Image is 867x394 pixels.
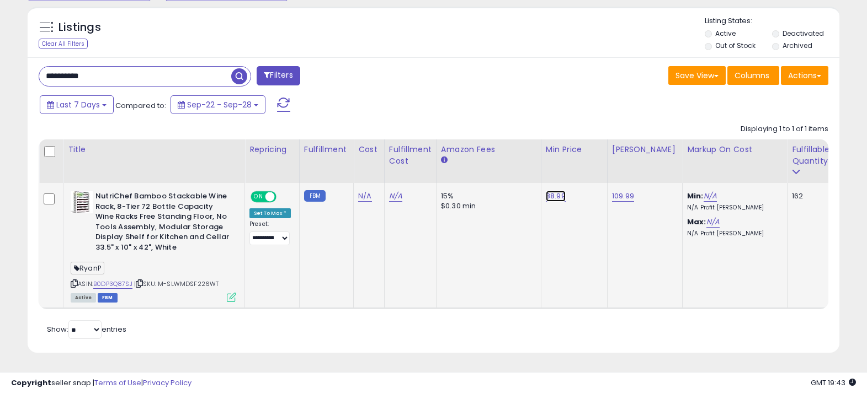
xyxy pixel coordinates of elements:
div: Min Price [546,144,603,155]
label: Archived [783,41,812,50]
div: Displaying 1 to 1 of 1 items [741,124,828,134]
small: FBM [304,190,326,202]
div: [PERSON_NAME] [612,144,678,155]
label: Deactivated [783,29,824,38]
span: Last 7 Days [56,99,100,110]
label: Active [715,29,736,38]
div: Preset: [249,220,291,245]
div: Cost [358,144,380,155]
p: Listing States: [705,16,839,26]
div: Title [68,144,240,155]
strong: Copyright [11,377,51,388]
a: 88.99 [546,191,566,202]
h5: Listings [58,20,101,35]
div: ASIN: [71,191,236,301]
div: Fulfillment Cost [389,144,432,167]
div: 162 [792,191,826,201]
span: ON [252,192,265,202]
span: Show: entries [47,324,126,334]
div: $0.30 min [441,201,533,211]
span: All listings currently available for purchase on Amazon [71,293,96,303]
a: N/A [706,217,720,228]
b: NutriChef Bamboo Stackable Wine Rack, 8-Tier 72 Bottle Capacity Wine Racks Free Standing Floor, N... [95,191,230,255]
button: Filters [257,66,300,85]
p: N/A Profit [PERSON_NAME] [687,204,779,212]
span: Compared to: [115,100,166,111]
div: Clear All Filters [39,39,88,49]
img: 510uSLijhFL._SL40_.jpg [71,191,93,213]
small: Amazon Fees. [441,155,448,165]
span: RyanP [71,262,104,274]
a: N/A [358,191,371,202]
span: | SKU: M-SLWMDSF226WT [134,279,219,288]
span: Columns [735,70,769,81]
div: Fulfillable Quantity [792,144,830,167]
span: OFF [275,192,292,202]
label: Out of Stock [715,41,756,50]
a: 109.99 [612,191,634,202]
div: Markup on Cost [687,144,783,155]
a: N/A [389,191,402,202]
span: FBM [98,293,118,303]
b: Min: [687,191,704,201]
div: Set To Max * [249,208,291,218]
button: Sep-22 - Sep-28 [171,95,265,114]
a: B0DP3Q87SJ [93,279,132,289]
button: Actions [781,66,828,85]
a: Privacy Policy [143,377,192,388]
b: Max: [687,217,706,227]
span: 2025-10-6 19:43 GMT [811,377,856,388]
p: N/A Profit [PERSON_NAME] [687,230,779,238]
a: N/A [704,191,717,202]
div: Fulfillment [304,144,349,155]
div: Repricing [249,144,295,155]
span: Sep-22 - Sep-28 [187,99,252,110]
button: Last 7 Days [40,95,114,114]
th: The percentage added to the cost of goods (COGS) that forms the calculator for Min & Max prices. [683,139,788,183]
div: 15% [441,191,533,201]
button: Save View [668,66,726,85]
div: Amazon Fees [441,144,536,155]
button: Columns [727,66,779,85]
div: seller snap | | [11,378,192,388]
a: Terms of Use [94,377,141,388]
